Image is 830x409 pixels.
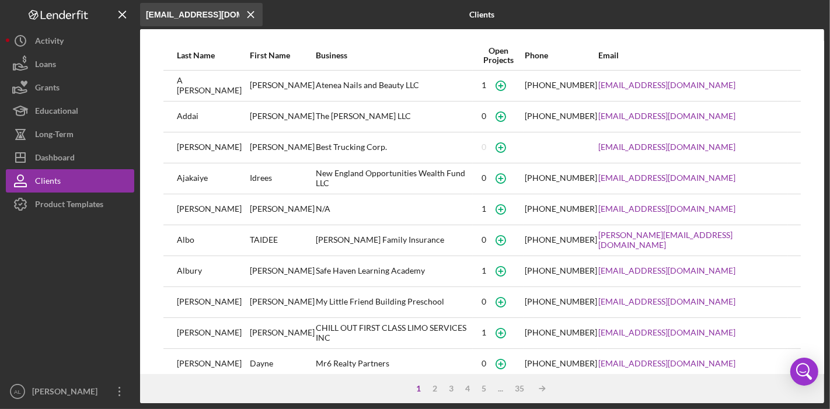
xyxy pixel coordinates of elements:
div: [PERSON_NAME] [177,349,249,379]
div: 35 [510,384,531,393]
div: New England Opportunities Wealth Fund LLC [316,164,473,193]
div: A [PERSON_NAME] [177,71,249,100]
div: [PHONE_NUMBER] [525,204,597,214]
a: [EMAIL_ADDRESS][DOMAIN_NAME] [598,359,735,368]
div: 1 [482,328,486,337]
a: [EMAIL_ADDRESS][DOMAIN_NAME] [598,173,735,183]
button: Loans [6,53,134,76]
button: Clients [6,169,134,193]
div: Addai [177,102,249,131]
div: Safe Haven Learning Academy [316,257,473,286]
div: [PHONE_NUMBER] [525,173,597,183]
div: Product Templates [35,193,103,219]
button: Grants [6,76,134,99]
div: 5 [476,384,493,393]
button: Long-Term [6,123,134,146]
div: [PERSON_NAME] [177,195,249,224]
div: Open Intercom Messenger [790,358,818,386]
div: Educational [35,99,78,125]
div: Atenea Nails and Beauty LLC [316,71,473,100]
div: Ajakaiye [177,164,249,193]
div: Open Projects [473,46,524,65]
div: 0 [482,173,486,183]
div: [PERSON_NAME] [177,288,249,317]
div: 1 [411,384,427,393]
div: 1 [482,266,486,275]
b: Clients [470,10,495,19]
div: [PHONE_NUMBER] [525,359,597,368]
div: 3 [444,384,460,393]
div: [PERSON_NAME] [250,319,315,348]
div: 0 [482,235,486,244]
div: [PHONE_NUMBER] [525,81,597,90]
div: Dashboard [35,146,75,172]
div: Last Name [177,51,249,60]
div: [PHONE_NUMBER] [525,111,597,121]
div: [PERSON_NAME] [250,257,315,286]
a: [EMAIL_ADDRESS][DOMAIN_NAME] [598,111,735,121]
div: Dayne [250,349,315,379]
button: Dashboard [6,146,134,169]
a: [EMAIL_ADDRESS][DOMAIN_NAME] [598,297,735,306]
div: Long-Term [35,123,74,149]
input: Search [140,3,263,26]
div: 4 [460,384,476,393]
div: 1 [482,204,486,214]
div: Email [598,51,787,60]
div: CHILL OUT FIRST CLASS LIMO SERVICES INC [316,319,473,348]
button: Educational [6,99,134,123]
div: [PERSON_NAME] Family Insurance [316,226,473,255]
div: Grants [35,76,60,102]
div: Business [316,51,473,60]
div: 2 [427,384,444,393]
div: First Name [250,51,315,60]
div: ... [493,384,510,393]
div: 0 [482,359,486,368]
button: AL[PERSON_NAME] [6,380,134,403]
div: TAIDEE [250,226,315,255]
a: [PERSON_NAME][EMAIL_ADDRESS][DOMAIN_NAME] [598,230,787,249]
div: Albury [177,257,249,286]
div: 1 [482,81,486,90]
div: 0 [482,111,486,121]
div: [PERSON_NAME] [250,71,315,100]
div: Clients [35,169,61,195]
div: [PHONE_NUMBER] [525,266,597,275]
div: [PERSON_NAME] [177,319,249,348]
a: Activity [6,29,134,53]
div: [PHONE_NUMBER] [525,235,597,244]
a: [EMAIL_ADDRESS][DOMAIN_NAME] [598,204,735,214]
text: AL [14,389,21,395]
div: N/A [316,195,473,224]
button: Product Templates [6,193,134,216]
div: Mr6 Realty Partners [316,349,473,379]
a: [EMAIL_ADDRESS][DOMAIN_NAME] [598,328,735,337]
a: [EMAIL_ADDRESS][DOMAIN_NAME] [598,266,735,275]
div: [PHONE_NUMBER] [525,297,597,306]
a: [EMAIL_ADDRESS][DOMAIN_NAME] [598,81,735,90]
div: My Little Friend Building Preschool [316,288,473,317]
div: [PERSON_NAME] [250,102,315,131]
div: Phone [525,51,597,60]
div: [PERSON_NAME] [250,133,315,162]
div: Idrees [250,164,315,193]
div: [PHONE_NUMBER] [525,328,597,337]
div: Activity [35,29,64,55]
div: Albo [177,226,249,255]
div: [PERSON_NAME] [177,133,249,162]
a: [EMAIL_ADDRESS][DOMAIN_NAME] [598,142,735,152]
div: [PERSON_NAME] [29,380,105,406]
div: The [PERSON_NAME] LLC [316,102,473,131]
div: [PERSON_NAME] [250,288,315,317]
div: [PERSON_NAME] [250,195,315,224]
div: 0 [482,142,486,152]
div: Loans [35,53,56,79]
div: 0 [482,297,486,306]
